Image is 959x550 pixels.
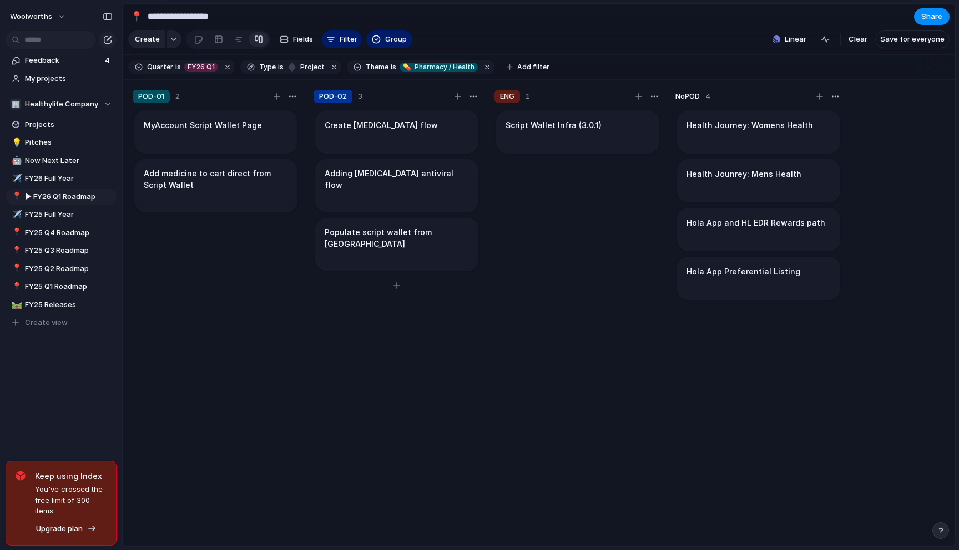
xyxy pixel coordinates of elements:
button: Fields [275,30,317,48]
span: Create view [25,317,68,328]
span: Upgrade plan [36,523,83,534]
span: Projects [25,119,113,130]
h1: Health Journey: Womens Health [687,119,813,131]
button: Save for everyone [875,30,950,48]
span: Quarter [147,62,173,72]
div: ✈️ [12,172,19,185]
span: Healthylife Company [25,99,98,110]
span: ENG [500,91,514,102]
h1: Adding [MEDICAL_DATA] antiviral flow [325,167,469,191]
h1: Add medicine to cart direct from Script Wallet [144,167,288,191]
button: Linear [768,31,811,48]
h1: Hola App Preferential Listing [687,266,800,278]
h1: Script Wallet Infra (3.0.1) [506,119,602,131]
div: 📍 [130,9,143,24]
button: 📍 [10,263,21,274]
button: 💊Pharmacy / Health [397,61,480,73]
div: Add medicine to cart direct from Script Wallet [134,159,297,212]
a: 📍FY25 Q4 Roadmap [6,225,117,241]
span: Pitches [25,137,113,148]
div: 📍 [12,281,19,293]
div: 📍FY25 Q2 Roadmap [6,261,117,277]
button: is [276,61,286,73]
div: 📍FY25 Q3 Roadmap [6,242,117,259]
button: Add filter [500,59,556,75]
button: 🏢Healthylife Company [6,96,117,113]
span: 💊 [403,63,411,71]
a: Projects [6,116,117,133]
span: FY26 Q1 [188,62,215,72]
button: Share [914,8,950,25]
div: Health Journey: Womens Health [677,110,840,154]
button: 📍 [10,227,21,238]
button: ✈️ [10,173,21,184]
span: You've crossed the free limit of 300 items [35,484,107,517]
a: 🤖Now Next Later [6,152,117,169]
span: Now Next Later [25,155,113,166]
a: Feedback4 [6,52,117,69]
button: project [285,61,327,73]
span: My projects [25,73,113,84]
button: Clear [844,30,872,48]
button: Create view [6,314,117,331]
span: No POD [675,91,700,102]
span: 3 [358,91,362,102]
a: 💡Pitches [6,134,117,151]
span: Fields [293,34,313,45]
span: Theme [366,62,388,72]
span: ▶︎ FY26 Q1 Roadmap [25,191,113,202]
a: 🛤️FY25 Releases [6,297,117,313]
h1: Create [MEDICAL_DATA] flow [325,119,438,131]
span: FY26 Full Year [25,173,113,184]
span: Clear [849,34,867,45]
div: Hola App and HL EDR Rewards path [677,208,840,251]
h1: Health Jounrey: Mens Health [687,168,801,180]
div: MyAccount Script Wallet Page [134,110,297,154]
div: Create [MEDICAL_DATA] flow [315,110,478,154]
a: 📍FY25 Q1 Roadmap [6,278,117,295]
div: Script Wallet Infra (3.0.1) [496,110,659,154]
div: 🛤️ [12,298,19,311]
button: is [388,61,398,73]
button: Group [366,30,412,48]
span: 4 [105,55,112,66]
span: woolworths [10,11,52,22]
span: FY25 Full Year [25,209,113,220]
div: ✈️FY25 Full Year [6,206,117,223]
span: FY25 Releases [25,299,113,310]
span: is [175,62,181,72]
a: My projects [6,70,117,87]
h1: MyAccount Script Wallet Page [144,119,262,131]
span: 2 [175,91,180,102]
span: Save for everyone [880,34,945,45]
button: 📍 [10,281,21,292]
a: 📍▶︎ FY26 Q1 Roadmap [6,189,117,205]
button: 📍 [10,191,21,202]
div: 🏢 [10,99,21,110]
span: Create [135,34,160,45]
button: woolworths [5,8,72,26]
span: is [391,62,396,72]
span: Add filter [517,62,549,72]
div: Adding [MEDICAL_DATA] antiviral flow [315,159,478,212]
span: Share [921,11,942,22]
button: 📍 [128,8,145,26]
span: Feedback [25,55,102,66]
div: Health Jounrey: Mens Health [677,159,840,202]
span: FY25 Q4 Roadmap [25,227,113,238]
span: FY25 Q1 Roadmap [25,281,113,292]
div: 📍 [12,262,19,275]
button: 🛤️ [10,299,21,310]
div: 📍 [12,245,19,257]
div: 💡 [12,136,19,149]
span: FY25 Q3 Roadmap [25,245,113,256]
button: Upgrade plan [33,521,100,537]
button: Filter [322,30,362,48]
button: Create [128,30,165,48]
span: 1 [526,91,530,102]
